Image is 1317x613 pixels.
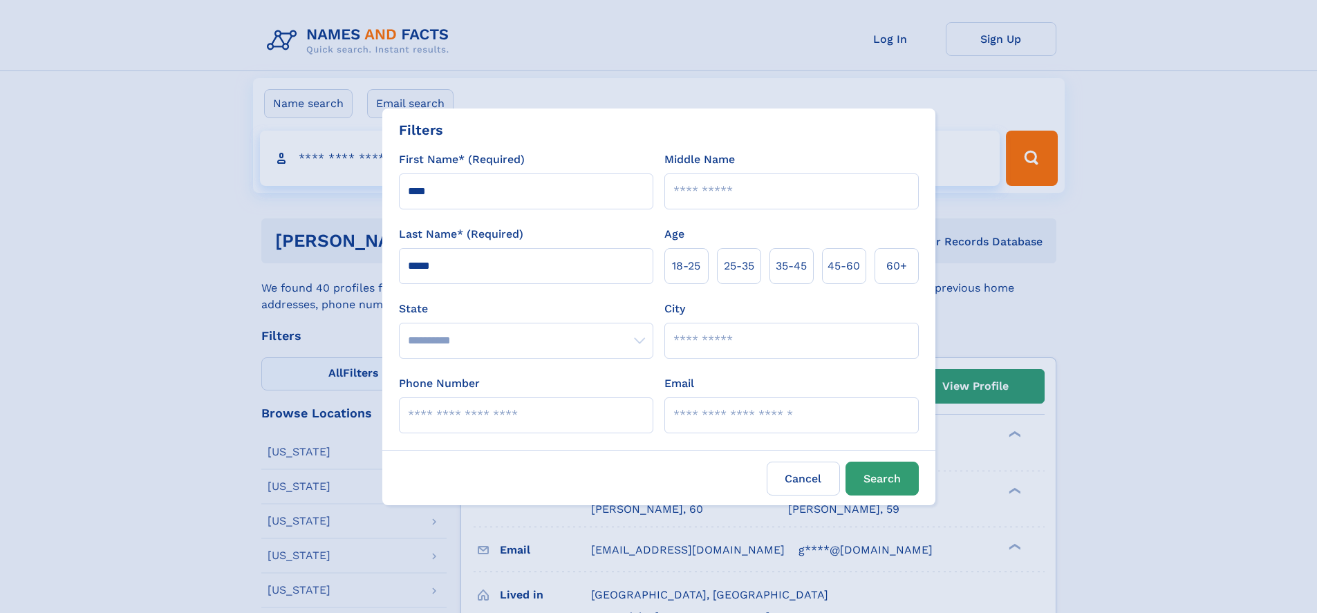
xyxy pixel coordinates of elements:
label: State [399,301,653,317]
label: Age [664,226,684,243]
span: 18‑25 [672,258,700,274]
span: 25‑35 [724,258,754,274]
label: Phone Number [399,375,480,392]
label: City [664,301,685,317]
label: Last Name* (Required) [399,226,523,243]
div: Filters [399,120,443,140]
span: 45‑60 [828,258,860,274]
span: 35‑45 [776,258,807,274]
span: 60+ [886,258,907,274]
label: Cancel [767,462,840,496]
button: Search [846,462,919,496]
label: Email [664,375,694,392]
label: Middle Name [664,151,735,168]
label: First Name* (Required) [399,151,525,168]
